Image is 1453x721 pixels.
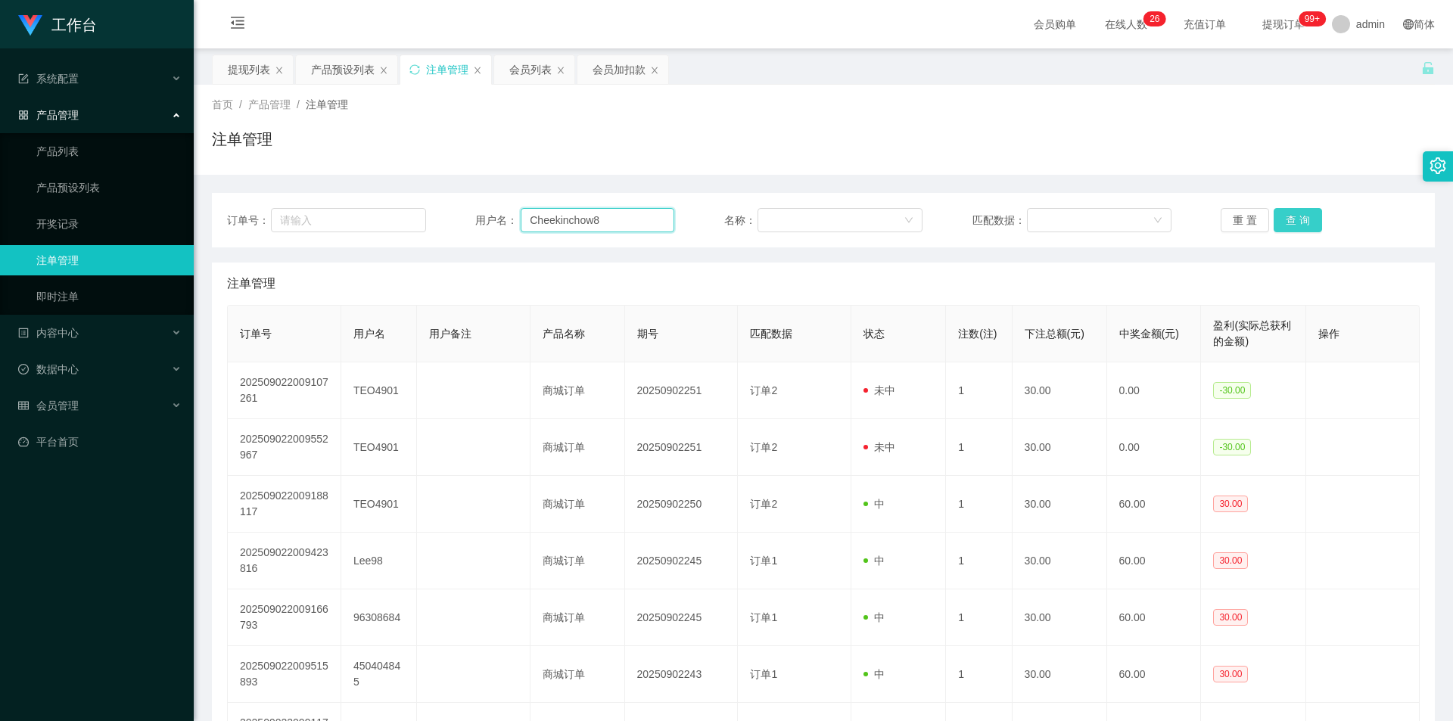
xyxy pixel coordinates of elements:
i: 图标: appstore-o [18,110,29,120]
a: 开奖记录 [36,209,182,239]
img: logo.9652507e.png [18,15,42,36]
sup: 1057 [1299,11,1326,26]
span: 注单管理 [306,98,348,110]
i: 图标: close [556,66,565,75]
span: -30.00 [1213,439,1251,455]
td: 商城订单 [530,362,625,419]
td: 1 [946,362,1012,419]
i: 图标: sync [409,64,420,75]
span: 订单2 [750,441,777,453]
span: 注单管理 [227,275,275,293]
i: 图标: setting [1430,157,1446,174]
i: 图标: menu-fold [212,1,263,49]
span: / [239,98,242,110]
td: 商城订单 [530,419,625,476]
div: 会员列表 [509,55,552,84]
td: 商城订单 [530,533,625,589]
div: 产品预设列表 [311,55,375,84]
td: TEO4901 [341,476,417,533]
span: 中 [863,498,885,510]
span: 状态 [863,328,885,340]
td: 1 [946,646,1012,703]
span: 操作 [1318,328,1339,340]
td: 0.00 [1107,362,1202,419]
td: 0.00 [1107,419,1202,476]
td: 20250902250 [625,476,739,533]
i: 图标: table [18,400,29,411]
span: 订单2 [750,384,777,396]
span: 未中 [863,441,895,453]
td: TEO4901 [341,362,417,419]
td: 60.00 [1107,476,1202,533]
span: -30.00 [1213,382,1251,399]
span: 名称： [724,213,758,228]
td: 1 [946,533,1012,589]
span: 充值订单 [1176,19,1234,30]
span: 订单1 [750,668,777,680]
span: 30.00 [1213,609,1248,626]
td: 450404845 [341,646,417,703]
button: 查 询 [1274,208,1322,232]
span: 匹配数据： [972,213,1027,228]
span: 中 [863,611,885,623]
button: 重 置 [1221,208,1269,232]
span: 注数(注) [958,328,997,340]
td: 60.00 [1107,589,1202,646]
a: 注单管理 [36,245,182,275]
span: 中奖金额(元) [1119,328,1179,340]
td: 1 [946,419,1012,476]
td: 30.00 [1013,362,1107,419]
span: / [297,98,300,110]
td: 1 [946,589,1012,646]
i: 图标: close [275,66,284,75]
span: 30.00 [1213,552,1248,569]
a: 工作台 [18,18,97,30]
span: 数据中心 [18,363,79,375]
td: 30.00 [1013,533,1107,589]
i: 图标: close [650,66,659,75]
i: 图标: global [1403,19,1414,30]
td: 96308684 [341,589,417,646]
span: 中 [863,555,885,567]
sup: 26 [1143,11,1165,26]
td: 202509022009188117 [228,476,341,533]
div: 提现列表 [228,55,270,84]
i: 图标: down [904,216,913,226]
span: 在线人数 [1097,19,1155,30]
td: 商城订单 [530,589,625,646]
span: 产品管理 [248,98,291,110]
i: 图标: check-circle-o [18,364,29,374]
span: 下注总额(元) [1025,328,1084,340]
td: 30.00 [1013,419,1107,476]
td: 202509022009515893 [228,646,341,703]
i: 图标: form [18,73,29,84]
span: 系统配置 [18,73,79,85]
span: 盈利(实际总获利的金额) [1213,319,1291,347]
span: 期号 [637,328,658,340]
a: 即时注单 [36,281,182,312]
div: 注单管理 [426,55,468,84]
span: 匹配数据 [750,328,792,340]
span: 30.00 [1213,666,1248,682]
i: 图标: profile [18,328,29,338]
i: 图标: close [473,66,482,75]
td: 30.00 [1013,646,1107,703]
td: TEO4901 [341,419,417,476]
span: 产品管理 [18,109,79,121]
i: 图标: close [379,66,388,75]
i: 图标: unlock [1421,61,1435,75]
p: 6 [1155,11,1160,26]
input: 请输入 [271,208,425,232]
span: 首页 [212,98,233,110]
span: 订单1 [750,555,777,567]
span: 订单号 [240,328,272,340]
h1: 注单管理 [212,128,272,151]
span: 中 [863,668,885,680]
input: 请输入 [521,208,674,232]
h1: 工作台 [51,1,97,49]
span: 30.00 [1213,496,1248,512]
div: 会员加扣款 [593,55,646,84]
i: 图标: down [1153,216,1162,226]
td: 202509022009423816 [228,533,341,589]
td: 202509022009107261 [228,362,341,419]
